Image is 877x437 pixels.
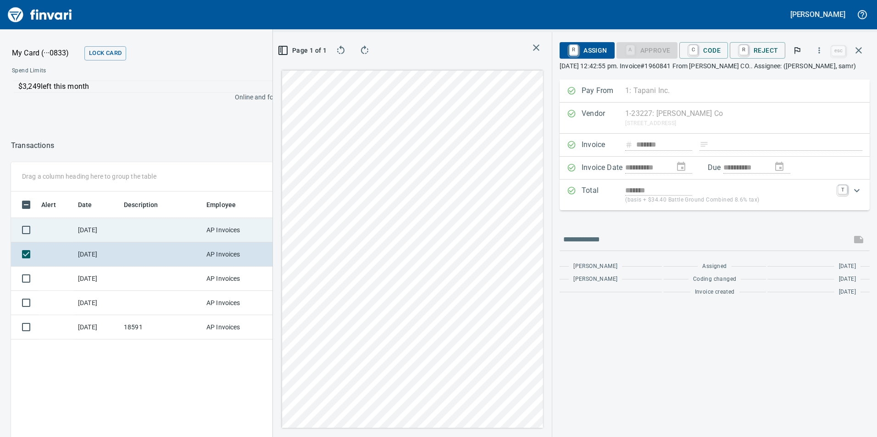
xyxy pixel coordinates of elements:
button: RAssign [560,42,614,59]
td: [DATE] [74,291,120,315]
span: This records your message into the invoice and notifies anyone mentioned [848,229,870,251]
button: More [809,40,829,60]
button: Flag [787,40,807,60]
span: Code [687,43,721,58]
button: Page 1 of 1 [280,42,326,59]
a: R [569,45,578,55]
button: Lock Card [84,46,126,60]
td: AP Invoices [203,218,272,242]
a: esc [832,46,845,56]
td: AP Invoices [203,315,272,339]
p: Online and foreign allowed [5,93,312,102]
a: R [739,45,748,55]
p: My Card (···0833) [12,48,81,59]
span: Description [124,199,170,210]
span: [DATE] [839,262,856,271]
span: Coding changed [693,275,737,284]
span: Invoice created [695,288,735,297]
a: C [689,45,698,55]
span: [DATE] [839,275,856,284]
nav: breadcrumb [11,140,54,151]
p: (basis + $34.40 Battle Ground Combined 8.6% tax) [625,196,833,205]
span: Employee [206,199,248,210]
a: T [838,185,847,194]
span: Close invoice [829,39,870,61]
span: Assigned [702,262,727,271]
td: [DATE] [74,267,120,291]
div: Coding Required [616,46,678,54]
span: Lock Card [89,48,122,59]
h5: [PERSON_NAME] [790,10,845,19]
p: Total [582,185,625,205]
span: Assign [567,43,607,58]
td: [DATE] [74,315,120,339]
td: [DATE] [74,242,120,267]
span: Page 1 of 1 [284,45,322,56]
p: $3,249 left this month [18,81,306,92]
td: AP Invoices [203,291,272,315]
span: [DATE] [839,288,856,297]
p: [DATE] 12:42:55 pm. Invoice#1960841 From [PERSON_NAME] CO.. Assignee: ([PERSON_NAME], samr) [560,61,870,71]
button: RReject [730,42,785,59]
p: Drag a column heading here to group the table [22,172,156,181]
span: Description [124,199,158,210]
div: Expand [560,180,870,210]
span: Alert [41,199,68,210]
td: AP Invoices [203,267,272,291]
span: [PERSON_NAME] [573,262,617,271]
span: Reject [737,43,778,58]
p: Transactions [11,140,54,151]
td: AP Invoices [203,242,272,267]
button: CCode [679,42,728,59]
td: 18591 [120,315,203,339]
span: Alert [41,199,56,210]
span: Date [78,199,92,210]
span: Employee [206,199,236,210]
span: Spend Limits [12,66,178,76]
button: [PERSON_NAME] [788,7,848,22]
span: [PERSON_NAME] [573,275,617,284]
span: Date [78,199,104,210]
img: Finvari [6,4,74,26]
td: [DATE] [74,218,120,242]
